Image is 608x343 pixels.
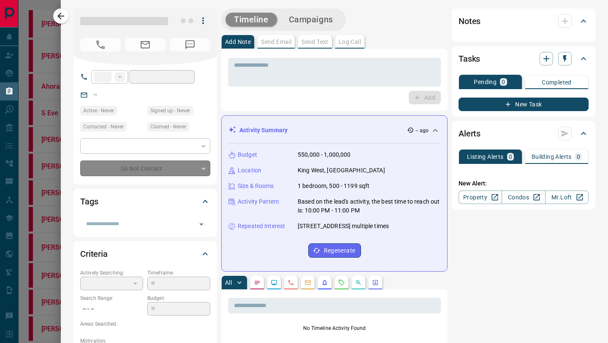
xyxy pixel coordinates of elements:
h2: Tasks [459,52,480,65]
p: 0 [502,79,505,85]
p: Budget: [147,294,210,302]
a: Mr.Loft [545,191,589,204]
button: Campaigns [280,13,342,27]
p: Repeated Interest [238,222,285,231]
button: Regenerate [308,243,361,258]
p: Location [238,166,261,175]
p: Pending [474,79,497,85]
p: Completed [542,79,572,85]
div: Tasks [459,49,589,69]
span: No Number [80,38,121,52]
p: 0 [577,154,580,160]
svg: Lead Browsing Activity [271,279,277,286]
h2: Tags [80,195,98,208]
button: Timeline [225,13,277,27]
a: Property [459,191,502,204]
p: Listing Alerts [467,154,504,160]
svg: Calls [288,279,294,286]
svg: Requests [338,279,345,286]
p: -- - -- [80,302,143,316]
h2: Alerts [459,127,480,140]
p: All [225,280,232,286]
svg: Agent Actions [372,279,379,286]
div: Notes [459,11,589,31]
div: Activity Summary-- ago [228,122,440,138]
svg: Emails [304,279,311,286]
button: Open [195,218,207,230]
svg: Listing Alerts [321,279,328,286]
p: Search Range: [80,294,143,302]
p: Building Alerts [532,154,572,160]
p: Add Note [225,39,251,45]
span: Active - Never [83,106,114,115]
p: 550,000 - 1,000,000 [298,150,351,159]
div: Tags [80,191,210,212]
svg: Opportunities [355,279,362,286]
span: Signed up - Never [150,106,190,115]
p: New Alert: [459,179,589,188]
span: No Email [125,38,166,52]
p: -- ago [415,127,429,134]
h2: Notes [459,14,480,28]
p: Size & Rooms [238,182,274,191]
p: Based on the lead's activity, the best time to reach out is: 10:00 PM - 11:00 PM [298,197,440,215]
p: Areas Searched: [80,320,210,328]
span: Contacted - Never [83,122,124,131]
div: Do Not Contact [80,161,210,176]
span: Claimed - Never [150,122,186,131]
p: Timeframe: [147,269,210,277]
a: Condos [502,191,545,204]
a: -- [94,91,97,98]
p: No Timeline Activity Found [228,324,441,332]
span: No Number [170,38,210,52]
p: Activity Pattern [238,197,279,206]
p: 0 [509,154,512,160]
p: [STREET_ADDRESS] multiple times [298,222,389,231]
button: New Task [459,98,589,111]
svg: Notes [254,279,261,286]
h2: Criteria [80,247,108,261]
p: Activity Summary [239,126,288,135]
div: Alerts [459,123,589,144]
div: Criteria [80,244,210,264]
p: Actively Searching: [80,269,143,277]
p: Budget [238,150,257,159]
p: King West, [GEOGRAPHIC_DATA] [298,166,385,175]
p: 1 bedroom, 500 - 1199 sqft [298,182,369,191]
